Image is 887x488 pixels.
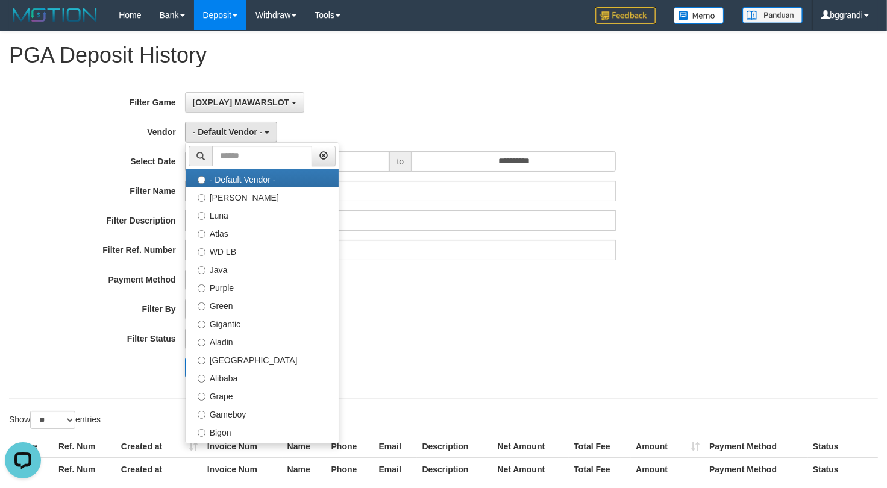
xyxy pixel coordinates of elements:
[198,339,205,346] input: Aladin
[116,458,202,480] th: Created at
[186,350,339,368] label: [GEOGRAPHIC_DATA]
[742,7,803,23] img: panduan.png
[186,260,339,278] label: Java
[186,169,339,187] label: - Default Vendor -
[5,5,41,41] button: Open LiveChat chat widget
[492,458,569,480] th: Net Amount
[9,436,54,458] th: Game
[198,248,205,256] input: WD LB
[186,422,339,440] label: Bigon
[374,436,418,458] th: Email
[631,458,704,480] th: Amount
[116,436,202,458] th: Created at
[186,278,339,296] label: Purple
[327,458,374,480] th: Phone
[631,436,704,458] th: Amount
[569,458,631,480] th: Total Fee
[704,436,808,458] th: Payment Method
[9,43,878,67] h1: PGA Deposit History
[198,302,205,310] input: Green
[417,436,492,458] th: Description
[374,458,418,480] th: Email
[198,230,205,238] input: Atlas
[198,375,205,383] input: Alibaba
[186,187,339,205] label: [PERSON_NAME]
[198,321,205,328] input: Gigantic
[186,332,339,350] label: Aladin
[54,458,116,480] th: Ref. Num
[198,429,205,437] input: Bigon
[185,122,278,142] button: - Default Vendor -
[198,212,205,220] input: Luna
[186,205,339,224] label: Luna
[595,7,656,24] img: Feedback.jpg
[569,436,631,458] th: Total Fee
[674,7,724,24] img: Button%20Memo.svg
[193,98,290,107] span: [OXPLAY] MAWARSLOT
[327,436,374,458] th: Phone
[186,440,339,458] label: Allstar
[186,368,339,386] label: Alibaba
[283,436,327,458] th: Name
[202,436,283,458] th: Invoice Num
[417,458,492,480] th: Description
[704,458,808,480] th: Payment Method
[198,266,205,274] input: Java
[202,458,283,480] th: Invoice Num
[186,224,339,242] label: Atlas
[186,314,339,332] label: Gigantic
[186,296,339,314] label: Green
[9,411,101,429] label: Show entries
[389,151,412,172] span: to
[198,284,205,292] input: Purple
[186,404,339,422] label: Gameboy
[193,127,263,137] span: - Default Vendor -
[808,458,878,480] th: Status
[9,6,101,24] img: MOTION_logo.png
[54,436,116,458] th: Ref. Num
[198,411,205,419] input: Gameboy
[198,393,205,401] input: Grape
[808,436,878,458] th: Status
[198,176,205,184] input: - Default Vendor -
[30,411,75,429] select: Showentries
[198,194,205,202] input: [PERSON_NAME]
[492,436,569,458] th: Net Amount
[185,92,304,113] button: [OXPLAY] MAWARSLOT
[186,242,339,260] label: WD LB
[186,386,339,404] label: Grape
[198,357,205,364] input: [GEOGRAPHIC_DATA]
[283,458,327,480] th: Name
